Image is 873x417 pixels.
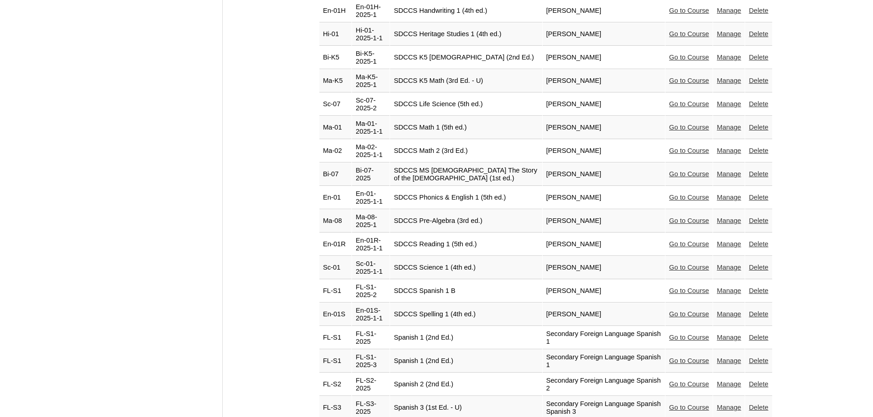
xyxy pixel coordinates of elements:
td: Sc-07 [319,93,352,116]
td: SDCCS Life Science (5th ed.) [390,93,542,116]
a: Manage [717,240,741,248]
td: Ma-08-2025-1 [352,210,390,233]
a: Manage [717,287,741,294]
td: Ma-02 [319,140,352,162]
td: SDCCS Heritage Studies 1 (4th ed.) [390,23,542,46]
td: [PERSON_NAME] [543,210,665,233]
a: Manage [717,310,741,318]
a: Go to Course [669,217,709,224]
a: Delete [749,124,768,131]
td: Ma-01-2025-1-1 [352,116,390,139]
td: FL-S1 [319,326,352,349]
td: FL-S1 [319,350,352,373]
td: Sc-01 [319,256,352,279]
a: Delete [749,30,768,38]
a: Manage [717,194,741,201]
a: Go to Course [669,77,709,84]
a: Go to Course [669,7,709,14]
td: Ma-02-2025-1-1 [352,140,390,162]
td: Hi-01-2025-1-1 [352,23,390,46]
a: Delete [749,287,768,294]
td: SDCCS K5 [DEMOGRAPHIC_DATA] (2nd Ed.) [390,46,542,69]
a: Manage [717,7,741,14]
a: Go to Course [669,334,709,341]
a: Go to Course [669,240,709,248]
td: En-01-2025-1-1 [352,186,390,209]
a: Go to Course [669,170,709,178]
td: [PERSON_NAME] [543,70,665,92]
td: [PERSON_NAME] [543,163,665,186]
td: Bi-07-2025 [352,163,390,186]
td: [PERSON_NAME] [543,93,665,116]
td: En-01S-2025-1-1 [352,303,390,326]
td: FL-S2 [319,373,352,396]
a: Manage [717,217,741,224]
td: [PERSON_NAME] [543,140,665,162]
a: Go to Course [669,54,709,61]
td: Spanish 2 (2nd Ed.) [390,373,542,396]
a: Manage [717,100,741,108]
td: En-01 [319,186,352,209]
a: Delete [749,240,768,248]
a: Go to Course [669,124,709,131]
td: Ma-08 [319,210,352,233]
td: FL-S2-2025 [352,373,390,396]
td: Secondary Foreign Language Spanish 1 [543,326,665,349]
td: Secondary Foreign Language Spanish 2 [543,373,665,396]
a: Go to Course [669,100,709,108]
a: Delete [749,264,768,271]
a: Go to Course [669,357,709,364]
td: Bi-07 [319,163,352,186]
td: SDCCS Phonics & English 1 (5th ed.) [390,186,542,209]
a: Delete [749,310,768,318]
a: Delete [749,54,768,61]
td: [PERSON_NAME] [543,23,665,46]
td: Spanish 1 (2nd Ed.) [390,350,542,373]
a: Manage [717,357,741,364]
td: SDCCS Reading 1 (5th ed.) [390,233,542,256]
td: [PERSON_NAME] [543,256,665,279]
td: Ma-01 [319,116,352,139]
a: Delete [749,100,768,108]
a: Go to Course [669,404,709,411]
td: Bi-K5-2025-1 [352,46,390,69]
td: SDCCS Math 1 (5th ed.) [390,116,542,139]
td: FL-S1 [319,280,352,303]
a: Manage [717,380,741,388]
a: Delete [749,404,768,411]
td: SDCCS MS [DEMOGRAPHIC_DATA] The Story of the [DEMOGRAPHIC_DATA] (1st ed.) [390,163,542,186]
td: [PERSON_NAME] [543,186,665,209]
td: [PERSON_NAME] [543,233,665,256]
td: En-01R [319,233,352,256]
a: Delete [749,170,768,178]
td: SDCCS Pre-Algebra (3rd ed.) [390,210,542,233]
a: Delete [749,380,768,388]
a: Delete [749,334,768,341]
td: [PERSON_NAME] [543,46,665,69]
a: Go to Course [669,147,709,154]
a: Delete [749,194,768,201]
td: SDCCS Spelling 1 (4th ed.) [390,303,542,326]
td: FL-S1-2025-3 [352,350,390,373]
a: Manage [717,54,741,61]
td: Hi-01 [319,23,352,46]
td: Secondary Foreign Language Spanish 1 [543,350,665,373]
td: SDCCS Spanish 1 B [390,280,542,303]
a: Delete [749,217,768,224]
a: Go to Course [669,380,709,388]
td: Sc-07-2025-2 [352,93,390,116]
a: Manage [717,147,741,154]
a: Delete [749,357,768,364]
a: Manage [717,124,741,131]
a: Manage [717,264,741,271]
td: En-01S [319,303,352,326]
a: Go to Course [669,310,709,318]
td: Ma-K5-2025-1 [352,70,390,92]
a: Manage [717,170,741,178]
td: En-01R-2025-1-1 [352,233,390,256]
td: Bi-K5 [319,46,352,69]
td: Sc-01-2025-1-1 [352,256,390,279]
td: SDCCS K5 Math (3rd Ed. - U) [390,70,542,92]
a: Delete [749,77,768,84]
td: [PERSON_NAME] [543,303,665,326]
